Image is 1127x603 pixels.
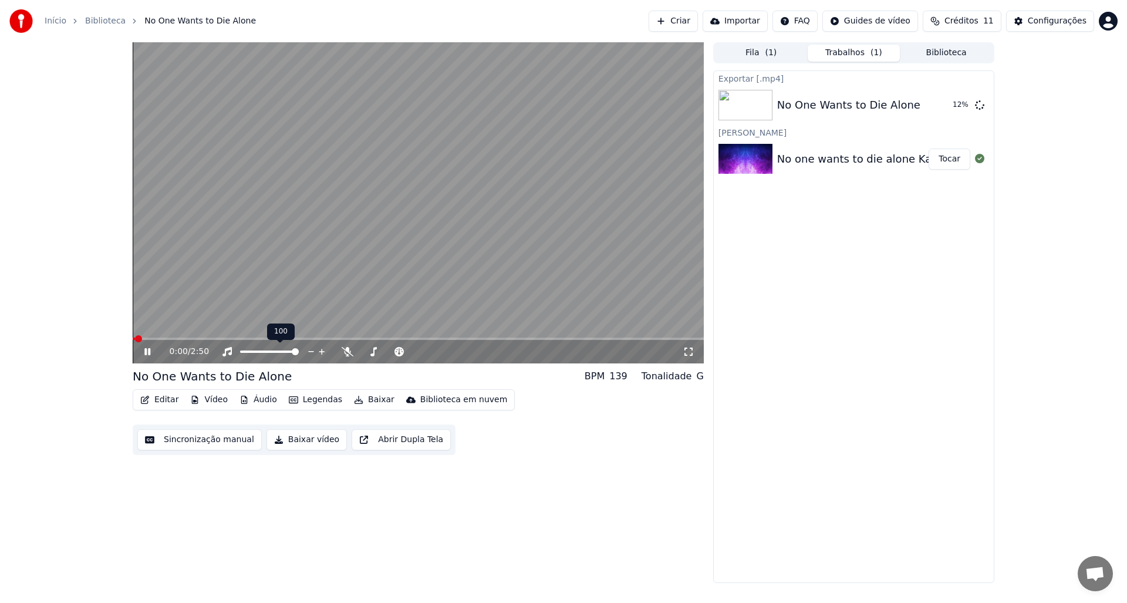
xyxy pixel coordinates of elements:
[284,392,347,408] button: Legendas
[133,368,292,385] div: No One Wants to Die Alone
[703,11,768,32] button: Importar
[714,125,994,139] div: [PERSON_NAME]
[170,346,188,358] span: 0:00
[642,369,692,383] div: Tonalidade
[170,346,198,358] div: /
[649,11,698,32] button: Criar
[9,9,33,33] img: youka
[609,369,627,383] div: 139
[235,392,282,408] button: Áudio
[715,45,808,62] button: Fila
[267,324,295,340] div: 100
[772,11,818,32] button: FAQ
[45,15,66,27] a: Início
[696,369,703,383] div: G
[714,71,994,85] div: Exportar [.mp4]
[944,15,978,27] span: Créditos
[1078,556,1113,591] div: Bate-papo aberto
[1006,11,1094,32] button: Configurações
[929,149,970,170] button: Tocar
[1028,15,1086,27] div: Configurações
[777,97,920,113] div: No One Wants to Die Alone
[870,47,882,59] span: ( 1 )
[136,392,183,408] button: Editar
[900,45,993,62] button: Biblioteca
[923,11,1001,32] button: Créditos11
[765,47,777,59] span: ( 1 )
[983,15,994,27] span: 11
[45,15,256,27] nav: breadcrumb
[266,429,347,450] button: Baixar vídeo
[585,369,605,383] div: BPM
[144,15,256,27] span: No One Wants to Die Alone
[349,392,399,408] button: Baixar
[953,100,970,110] div: 12 %
[137,429,262,450] button: Sincronização manual
[85,15,126,27] a: Biblioteca
[808,45,900,62] button: Trabalhos
[185,392,232,408] button: Vídeo
[777,151,961,167] div: No one wants to die alone Karaokê
[420,394,508,406] div: Biblioteca em nuvem
[191,346,209,358] span: 2:50
[352,429,451,450] button: Abrir Dupla Tela
[822,11,918,32] button: Guides de vídeo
